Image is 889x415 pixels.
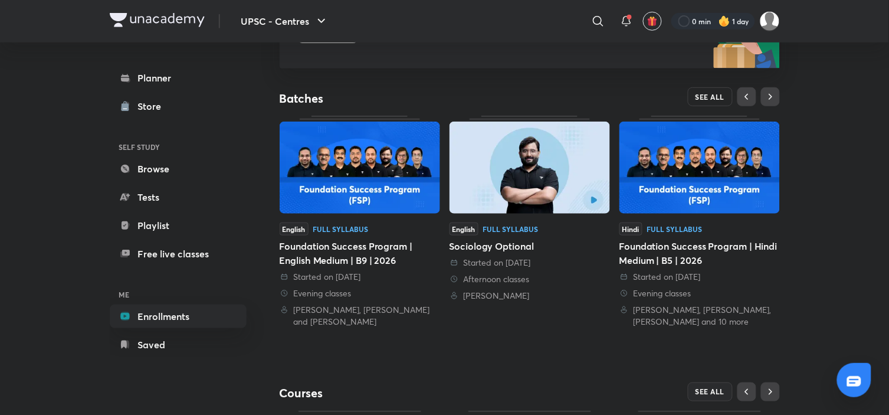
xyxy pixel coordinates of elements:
[280,386,530,401] h4: Courses
[450,257,610,269] div: Started on 9 Jul 2024
[647,16,658,27] img: avatar
[450,223,478,236] span: English
[450,290,610,302] div: Apurva Mehrotra
[110,185,247,209] a: Tests
[643,12,662,31] button: avatar
[138,99,169,113] div: Store
[619,122,780,214] img: Thumbnail
[280,271,440,283] div: Started on 21 Jun 2025
[110,214,247,237] a: Playlist
[619,116,780,328] a: ThumbnailHindiFull SyllabusFoundation Success Program | Hindi Medium | B5 | 2026 Started on [DATE...
[110,285,247,305] h6: ME
[313,226,369,233] div: Full Syllabus
[619,287,780,299] div: Evening classes
[110,305,247,328] a: Enrollments
[450,122,610,214] img: Thumbnail
[696,93,725,101] span: SEE ALL
[647,226,703,233] div: Full Syllabus
[688,383,733,401] button: SEE ALL
[110,94,247,118] a: Store
[280,91,530,106] h4: Batches
[280,287,440,299] div: Evening classes
[110,333,247,357] a: Saved
[619,223,642,236] span: Hindi
[280,239,440,267] div: Foundation Success Program | English Medium | B9 | 2026
[450,116,610,302] a: ThumbnailEnglishFull SyllabusSociology Optional Started on [DATE] Afternoon classes [PERSON_NAME]
[619,239,780,267] div: Foundation Success Program | Hindi Medium | B5 | 2026
[110,66,247,90] a: Planner
[619,271,780,283] div: Started on 6 Aug 2024
[483,226,539,233] div: Full Syllabus
[450,239,610,253] div: Sociology Optional
[688,87,733,106] button: SEE ALL
[110,13,205,27] img: Company Logo
[619,304,780,328] div: Khyati Khare, Ramesh Singh, Pushpanshu Sharma and 10 more
[234,9,336,33] button: UPSC - Centres
[110,137,247,157] h6: SELF STUDY
[110,13,205,30] a: Company Logo
[110,242,247,266] a: Free live classes
[719,15,730,27] img: streak
[280,304,440,328] div: Harshmeet Singh, Pushpanshu Sharma and Apurva Mehrotra
[450,273,610,285] div: Afternoon classes
[280,116,440,328] a: ThumbnailEnglishFull SyllabusFoundation Success Program | English Medium | B9 | 2026 Started on [...
[280,223,309,236] span: English
[760,11,780,31] img: Abhijeet Srivastav
[280,122,440,214] img: Thumbnail
[110,157,247,181] a: Browse
[696,388,725,396] span: SEE ALL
